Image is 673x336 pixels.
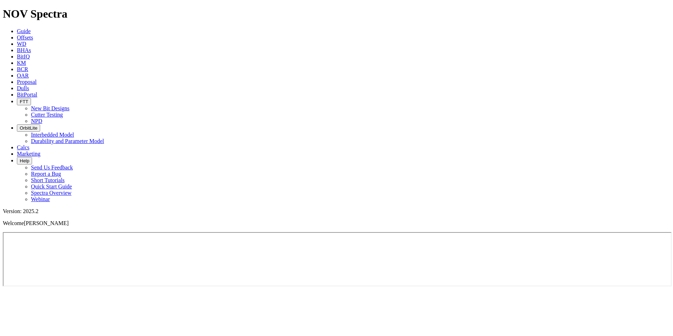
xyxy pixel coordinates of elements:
[3,7,670,20] h1: NOV Spectra
[31,105,69,111] a: New Bit Designs
[20,99,28,104] span: FTT
[24,220,69,226] span: [PERSON_NAME]
[17,79,37,85] a: Proposal
[31,171,61,177] a: Report a Bug
[31,183,72,189] a: Quick Start Guide
[31,118,42,124] a: NPD
[31,190,71,196] a: Spectra Overview
[31,132,74,138] a: Interbedded Model
[20,158,29,163] span: Help
[17,60,26,66] a: KM
[20,125,37,131] span: OrbitLite
[17,144,30,150] a: Calcs
[17,47,31,53] a: BHAs
[31,138,104,144] a: Durability and Parameter Model
[17,66,28,72] a: BCR
[17,35,33,41] a: Offsets
[31,196,50,202] a: Webinar
[17,98,31,105] button: FTT
[17,92,37,98] a: BitPortal
[17,124,40,132] button: OrbitLite
[17,157,32,164] button: Help
[31,177,65,183] a: Short Tutorials
[31,164,73,170] a: Send Us Feedback
[17,28,31,34] a: Guide
[31,112,63,118] a: Cutter Testing
[17,73,29,79] a: OAR
[17,151,40,157] a: Marketing
[3,208,670,214] div: Version: 2025.2
[3,220,670,226] p: Welcome
[17,54,30,60] a: BitIQ
[17,85,29,91] a: Dulls
[17,41,26,47] a: WD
